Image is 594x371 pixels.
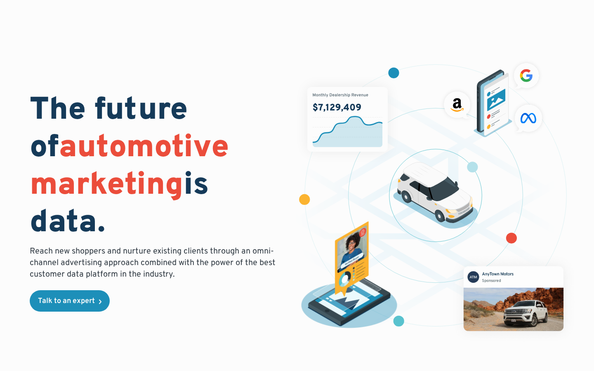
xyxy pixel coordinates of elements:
[30,92,287,243] h1: The future of is data.
[30,129,229,206] span: automotive marketing
[450,252,577,345] img: mockup of facebook post
[30,290,110,312] a: Talk to an expert
[307,87,388,151] img: chart showing monthly dealership revenue of $7m
[440,59,546,137] img: ads on social media and advertising partners
[38,298,95,305] div: Talk to an expert
[294,221,405,331] img: persona of a buyer
[30,246,280,280] p: Reach new shoppers and nurture existing clients through an omni-channel advertising approach comb...
[393,162,478,229] img: illustration of a vehicle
